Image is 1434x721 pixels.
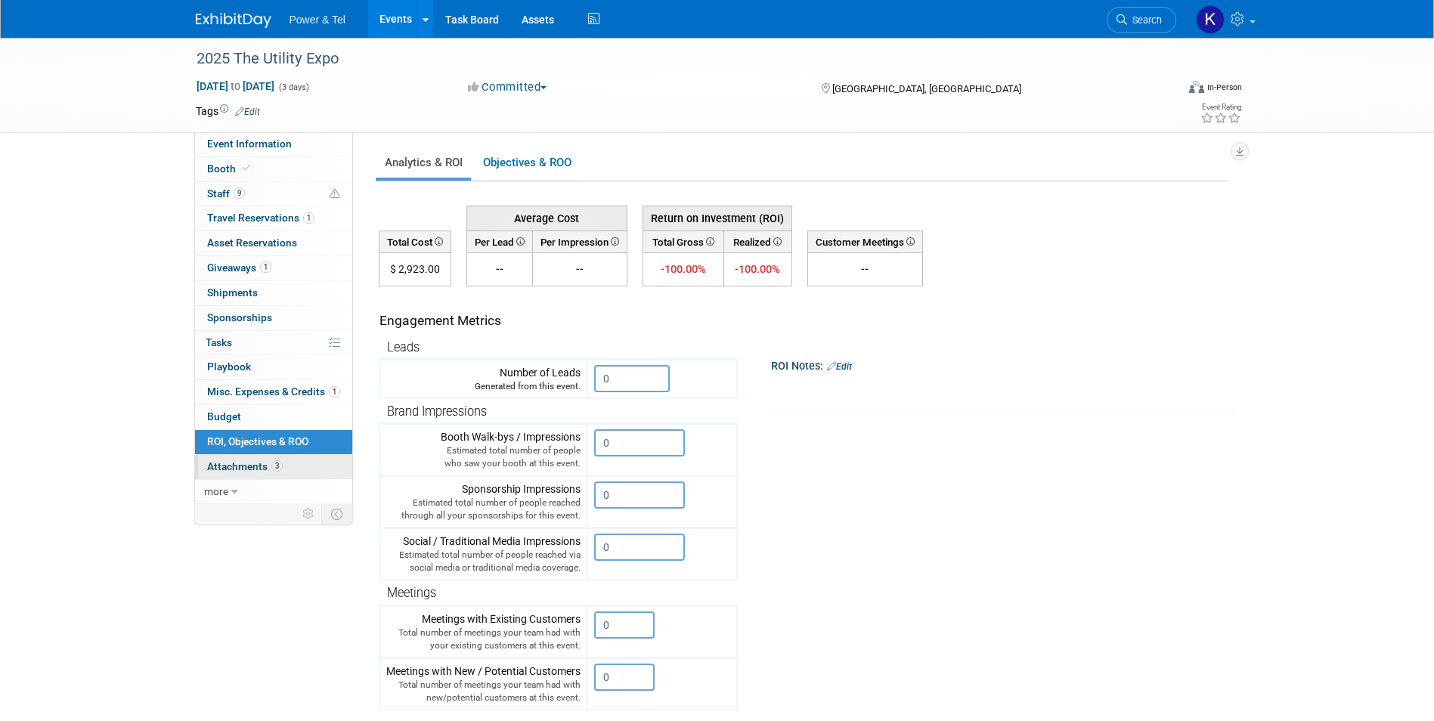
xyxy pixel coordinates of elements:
[207,138,292,150] span: Event Information
[386,365,581,393] div: Number of Leads
[207,237,297,249] span: Asset Reservations
[195,182,352,206] a: Staff9
[379,231,451,252] th: Total Cost
[228,80,243,92] span: to
[195,380,352,404] a: Misc. Expenses & Credits1
[386,611,581,652] div: Meetings with Existing Customers
[207,410,241,422] span: Budget
[387,404,487,419] span: Brand Impressions
[496,263,503,275] span: --
[207,162,253,175] span: Booth
[827,361,852,372] a: Edit
[321,504,352,524] td: Toggle Event Tabs
[234,187,245,199] span: 9
[195,430,352,454] a: ROI, Objectives & ROO
[195,256,352,280] a: Giveaways1
[386,627,581,652] div: Total number of meetings your team had with your existing customers at this event.
[1189,81,1204,93] img: Format-Inperson.png
[386,534,581,574] div: Social / Traditional Media Impressions
[832,83,1021,94] span: [GEOGRAPHIC_DATA], [GEOGRAPHIC_DATA]
[260,261,271,273] span: 1
[207,360,251,373] span: Playbook
[290,14,345,26] span: Power & Tel
[277,82,309,92] span: (3 days)
[195,157,352,181] a: Booth
[386,429,581,470] div: Booth Walk-bys / Impressions
[330,187,340,201] span: Potential Scheduling Conflict -- at least one attendee is tagged in another overlapping event.
[191,45,1154,73] div: 2025 The Utility Expo
[195,355,352,379] a: Playbook
[195,206,352,231] a: Travel Reservations1
[329,386,340,398] span: 1
[386,380,581,393] div: Generated from this event.
[387,586,436,600] span: Meetings
[1196,5,1225,34] img: Kelley Hood
[724,231,791,252] th: Realized
[1087,79,1243,101] div: Event Format
[386,664,581,704] div: Meetings with New / Potential Customers
[379,311,731,330] div: Engagement Metrics
[643,206,791,231] th: Return on Investment (ROI)
[207,311,272,323] span: Sponsorships
[474,148,580,178] a: Objectives & ROO
[195,281,352,305] a: Shipments
[195,480,352,504] a: more
[376,148,471,178] a: Analytics & ROI
[207,435,308,447] span: ROI, Objectives & ROO
[196,13,271,28] img: ExhibitDay
[1200,104,1241,111] div: Event Rating
[643,231,724,252] th: Total Gross
[387,340,420,354] span: Leads
[196,104,260,119] td: Tags
[235,107,260,117] a: Edit
[1206,82,1242,93] div: In-Person
[207,385,340,398] span: Misc. Expenses & Credits
[386,444,581,470] div: Estimated total number of people who saw your booth at this event.
[195,405,352,429] a: Budget
[386,679,581,704] div: Total number of meetings your team had with new/potential customers at this event.
[195,331,352,355] a: Tasks
[271,460,283,472] span: 3
[466,231,532,252] th: Per Lead
[207,212,314,224] span: Travel Reservations
[661,262,706,276] span: -100.00%
[303,212,314,224] span: 1
[532,231,627,252] th: Per Impression
[814,261,916,277] div: --
[296,504,322,524] td: Personalize Event Tab Strip
[207,261,271,274] span: Giveaways
[771,354,1234,374] div: ROI Notes:
[386,481,581,522] div: Sponsorship Impressions
[195,306,352,330] a: Sponsorships
[206,336,232,348] span: Tasks
[735,262,780,276] span: -100.00%
[207,460,283,472] span: Attachments
[243,164,250,172] i: Booth reservation complete
[204,485,228,497] span: more
[807,231,922,252] th: Customer Meetings
[207,286,258,299] span: Shipments
[386,497,581,522] div: Estimated total number of people reached through all your sponsorships for this event.
[466,206,627,231] th: Average Cost
[463,79,553,95] button: Committed
[576,263,584,275] span: --
[207,187,245,200] span: Staff
[195,231,352,255] a: Asset Reservations
[386,549,581,574] div: Estimated total number of people reached via social media or traditional media coverage.
[196,79,275,93] span: [DATE] [DATE]
[1127,14,1162,26] span: Search
[195,455,352,479] a: Attachments3
[195,132,352,156] a: Event Information
[1107,7,1176,33] a: Search
[379,253,451,286] td: $ 2,923.00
